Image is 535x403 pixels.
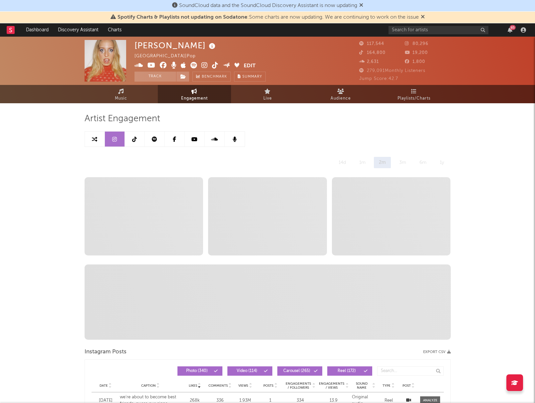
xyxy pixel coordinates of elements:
span: Instagram Posts [85,348,127,356]
div: [GEOGRAPHIC_DATA] | Pop [134,52,203,60]
span: Spotify Charts & Playlists not updating on Sodatone [118,15,247,20]
span: Reel ( 172 ) [332,369,362,373]
button: Video(114) [227,366,272,376]
a: Benchmark [192,72,231,82]
a: Engagement [158,85,231,103]
span: Audience [331,95,351,103]
span: : Some charts are now updating. We are continuing to work on the issue [118,15,419,20]
button: Track [134,72,176,82]
a: Discovery Assistant [53,23,103,37]
span: Summary [242,75,262,79]
span: Engagement [181,95,208,103]
span: Engagements / Views [319,382,345,390]
span: Comments [208,384,228,388]
span: Post [402,384,411,388]
span: 2,631 [359,60,379,64]
div: [PERSON_NAME] [134,40,217,51]
a: Audience [304,85,378,103]
input: Search... [377,366,444,376]
span: Video ( 114 ) [232,369,262,373]
span: Sound Name [352,382,371,390]
button: Edit [244,62,256,70]
a: Live [231,85,304,103]
span: Likes [189,384,197,388]
button: Summary [234,72,266,82]
span: Carousel ( 265 ) [282,369,312,373]
button: Carousel(265) [277,366,322,376]
button: Export CSV [423,350,451,354]
span: Engagements / Followers [285,382,311,390]
a: Dashboard [21,23,53,37]
span: Artist Engagement [85,115,160,123]
div: 1y [435,157,449,168]
span: Live [263,95,272,103]
span: Jump Score: 42.7 [359,77,398,81]
div: 85 [510,25,516,30]
span: Posts [263,384,273,388]
span: 279,091 Monthly Listeners [359,69,425,73]
span: Benchmark [202,73,227,81]
span: Playlists/Charts [398,95,430,103]
span: Type [383,384,391,388]
div: 3m [394,157,411,168]
span: 19,200 [405,51,428,55]
a: Charts [103,23,126,37]
div: 14d [334,157,351,168]
span: Views [238,384,248,388]
button: 85 [508,27,512,33]
span: 164,800 [359,51,386,55]
input: Search for artists [389,26,488,34]
a: Playlists/Charts [378,85,451,103]
span: 1,800 [405,60,425,64]
span: Dismiss [359,3,363,8]
div: 2m [374,157,391,168]
span: Date [100,384,108,388]
span: Caption [141,384,156,388]
button: Photo(340) [177,366,222,376]
div: 6m [414,157,431,168]
a: Music [85,85,158,103]
span: Dismiss [421,15,425,20]
span: 117,544 [359,42,384,46]
span: Music [115,95,127,103]
span: 80,296 [405,42,428,46]
button: Reel(172) [327,366,372,376]
span: Photo ( 340 ) [182,369,212,373]
span: SoundCloud data and the SoundCloud Discovery Assistant is now updating [179,3,357,8]
div: 1m [354,157,371,168]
